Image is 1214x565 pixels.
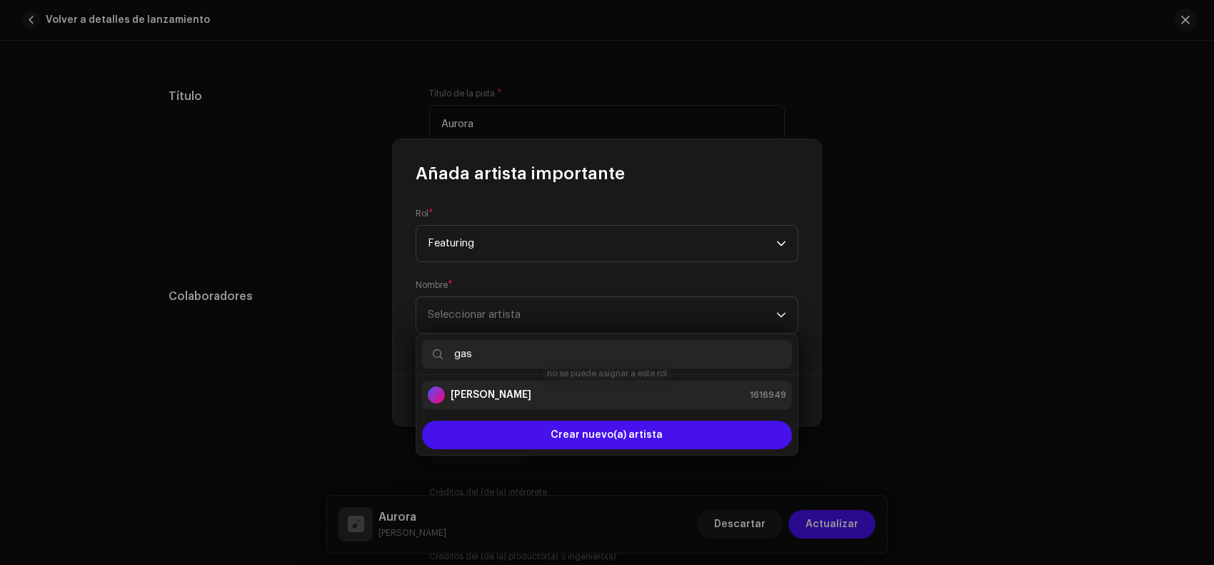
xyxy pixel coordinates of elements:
span: Seleccionar artista [428,297,776,333]
label: Rol [416,208,433,219]
strong: [PERSON_NAME] [451,388,531,402]
label: Nombre [416,279,453,291]
span: Añada artista importante [416,162,625,185]
li: gaston prod [422,381,792,409]
div: dropdown trigger [776,297,786,333]
ul: Option List [416,375,798,415]
span: Crear nuevo(a) artista [551,421,663,449]
span: Featuring [428,226,776,261]
span: 1616949 [750,388,786,402]
span: Seleccionar artista [428,309,521,320]
div: dropdown trigger [776,226,786,261]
